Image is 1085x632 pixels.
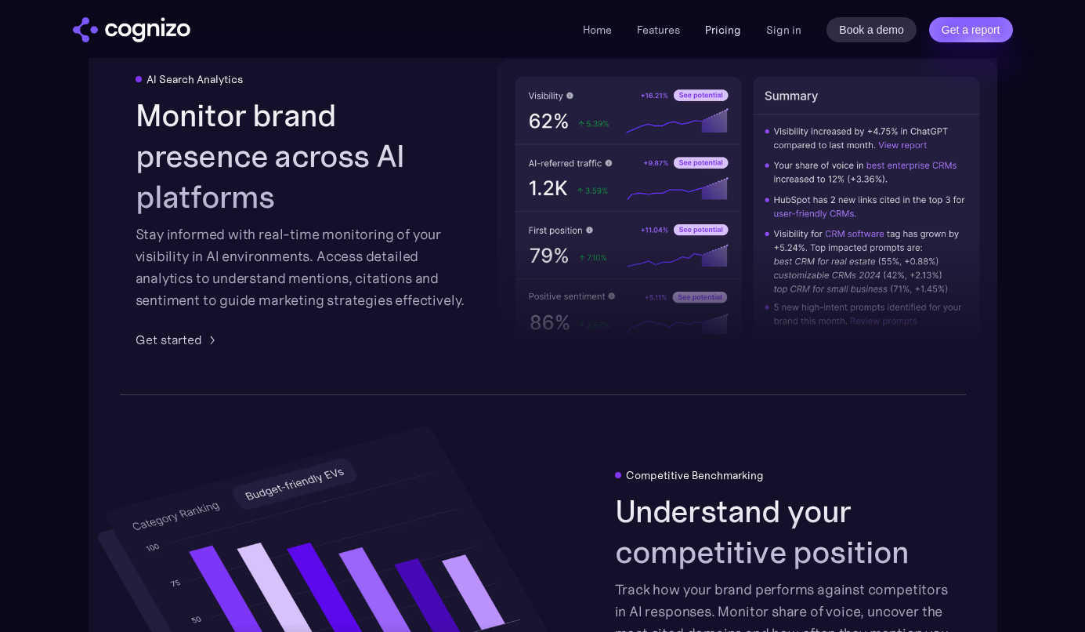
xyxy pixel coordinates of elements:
[136,95,471,217] h2: Monitor brand presence across AI platforms
[136,330,221,349] a: Get started
[73,17,190,42] img: cognizo logo
[136,330,202,349] div: Get started
[615,491,950,572] h2: Understand your competitive position
[73,17,190,42] a: home
[626,469,764,481] div: Competitive Benchmarking
[929,17,1013,42] a: Get a report
[136,223,471,311] div: Stay informed with real-time monitoring of your visibility in AI environments. Access detailed an...
[826,17,917,42] a: Book a demo
[637,23,680,37] a: Features
[146,73,243,85] div: AI Search Analytics
[583,23,612,37] a: Home
[497,60,997,363] img: AI visibility metrics performance insights
[766,20,801,39] a: Sign in
[705,23,741,37] a: Pricing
